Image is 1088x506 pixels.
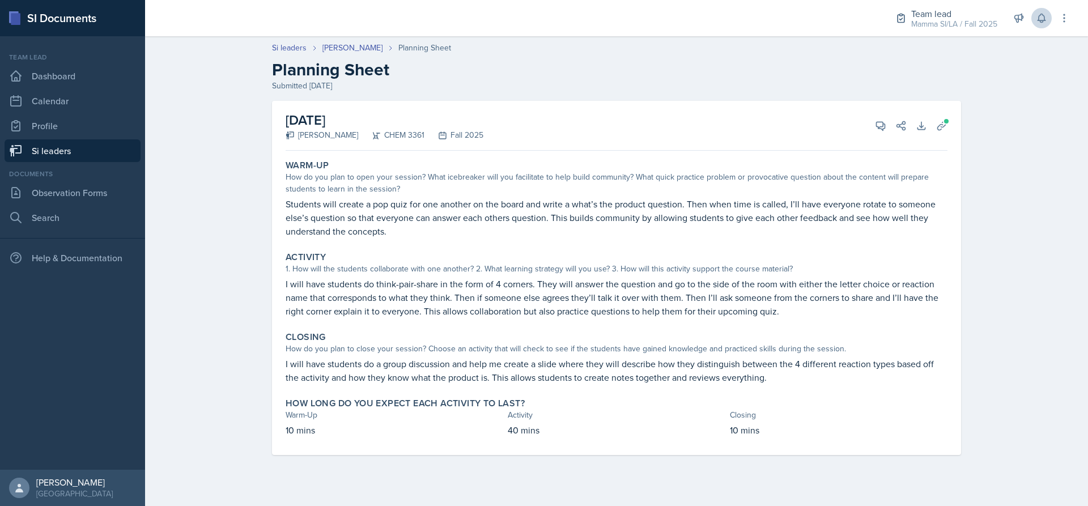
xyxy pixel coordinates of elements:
div: Closing [730,409,947,421]
div: CHEM 3361 [358,129,424,141]
div: [PERSON_NAME] [286,129,358,141]
div: Planning Sheet [398,42,451,54]
a: Si leaders [5,139,141,162]
div: How do you plan to open your session? What icebreaker will you facilitate to help build community... [286,171,947,195]
p: 10 mins [730,423,947,437]
a: Search [5,206,141,229]
a: Si leaders [272,42,307,54]
label: Warm-Up [286,160,329,171]
a: [PERSON_NAME] [322,42,382,54]
div: How do you plan to close your session? Choose an activity that will check to see if the students ... [286,343,947,355]
label: How long do you expect each activity to last? [286,398,525,409]
div: [PERSON_NAME] [36,477,113,488]
p: 40 mins [508,423,725,437]
p: 10 mins [286,423,503,437]
div: [GEOGRAPHIC_DATA] [36,488,113,499]
label: Closing [286,331,326,343]
div: Mamma SI/LA / Fall 2025 [911,18,997,30]
div: Help & Documentation [5,246,141,269]
p: I will have students do a group discussion and help me create a slide where they will describe ho... [286,357,947,384]
div: Team lead [911,7,997,20]
h2: [DATE] [286,110,483,130]
div: Team lead [5,52,141,62]
div: Fall 2025 [424,129,483,141]
p: I will have students do think-pair-share in the form of 4 corners. They will answer the question ... [286,277,947,318]
div: 1. How will the students collaborate with one another? 2. What learning strategy will you use? 3.... [286,263,947,275]
div: Activity [508,409,725,421]
label: Activity [286,252,326,263]
div: Warm-Up [286,409,503,421]
h2: Planning Sheet [272,59,961,80]
a: Calendar [5,90,141,112]
a: Profile [5,114,141,137]
div: Documents [5,169,141,179]
a: Observation Forms [5,181,141,204]
p: Students will create a pop quiz for one another on the board and write a what’s the product quest... [286,197,947,238]
div: Submitted [DATE] [272,80,961,92]
a: Dashboard [5,65,141,87]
